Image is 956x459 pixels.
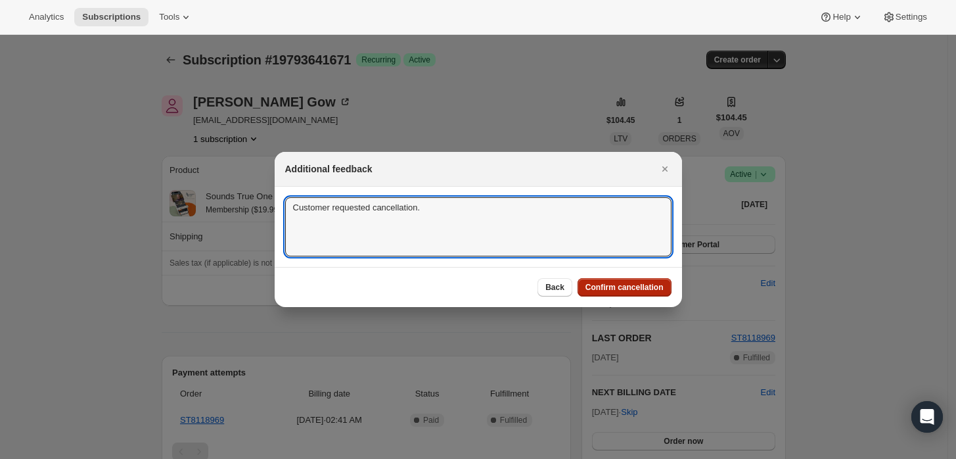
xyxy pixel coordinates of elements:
[875,8,935,26] button: Settings
[74,8,148,26] button: Subscriptions
[285,162,373,176] h2: Additional feedback
[537,278,572,297] button: Back
[285,197,671,256] textarea: Customer requested cancellation.
[545,282,564,293] span: Back
[811,8,871,26] button: Help
[896,12,927,22] span: Settings
[578,278,671,297] button: Confirm cancellation
[82,12,141,22] span: Subscriptions
[151,8,200,26] button: Tools
[29,12,64,22] span: Analytics
[832,12,850,22] span: Help
[656,160,674,178] button: Close
[21,8,72,26] button: Analytics
[159,12,179,22] span: Tools
[911,401,943,433] div: Open Intercom Messenger
[585,282,664,293] span: Confirm cancellation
